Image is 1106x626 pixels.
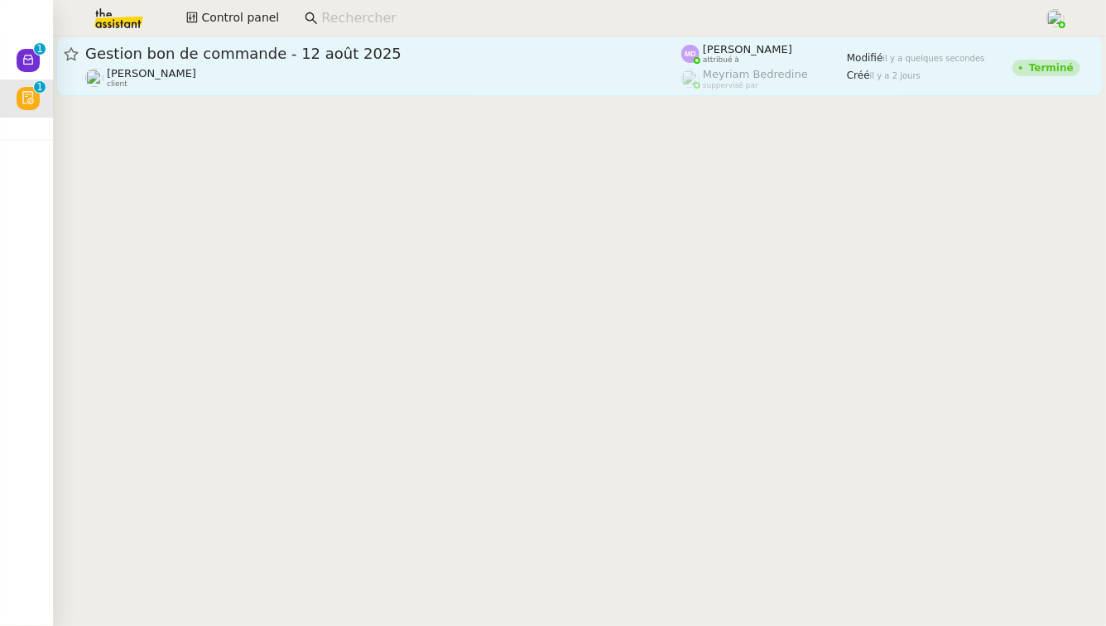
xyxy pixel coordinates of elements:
[176,7,289,30] button: Control panel
[321,7,1027,30] input: Rechercher
[883,54,985,63] span: il y a quelques secondes
[703,81,758,90] span: suppervisé par
[1046,9,1065,27] img: users%2FPPrFYTsEAUgQy5cK5MCpqKbOX8K2%2Favatar%2FCapture%20d%E2%80%99e%CC%81cran%202023-06-05%20a%...
[85,67,681,89] app-user-detailed-label: client
[703,68,808,80] span: Meyriam Bedredine
[107,79,127,89] span: client
[201,8,279,27] span: Control panel
[1029,63,1074,73] div: Terminé
[703,55,739,65] span: attribué à
[34,43,46,55] nz-badge-sup: 1
[85,46,681,61] span: Gestion bon de commande - 12 août 2025
[681,70,700,88] img: users%2FaellJyylmXSg4jqeVbanehhyYJm1%2Favatar%2Fprofile-pic%20(4).png
[870,71,921,80] span: il y a 2 jours
[36,81,43,96] p: 1
[681,43,847,65] app-user-label: attribué à
[36,43,43,58] p: 1
[847,52,883,64] span: Modifié
[85,69,103,87] img: users%2F9mvJqJUvllffspLsQzytnd0Nt4c2%2Favatar%2F82da88e3-d90d-4e39-b37d-dcb7941179ae
[681,45,700,63] img: svg
[34,81,46,93] nz-badge-sup: 1
[847,70,870,81] span: Créé
[703,43,792,55] span: [PERSON_NAME]
[107,67,196,79] span: [PERSON_NAME]
[681,68,847,89] app-user-label: suppervisé par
